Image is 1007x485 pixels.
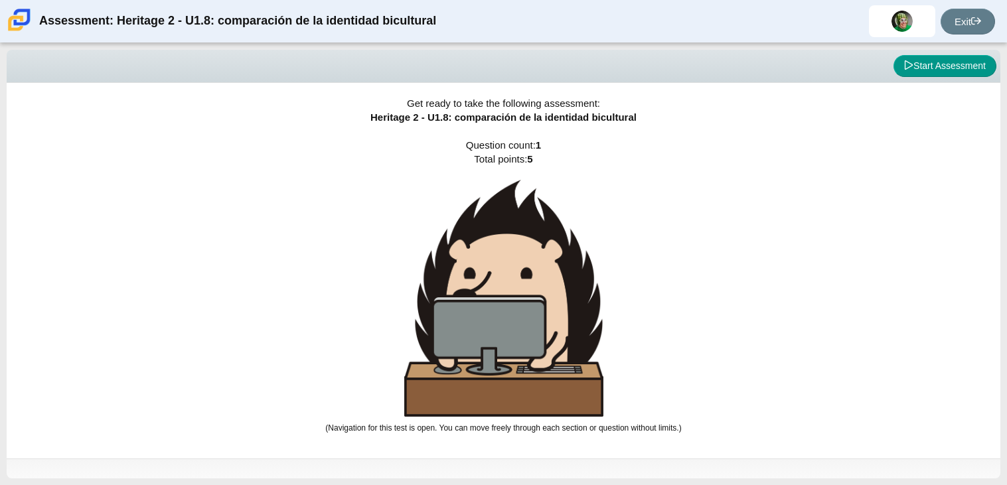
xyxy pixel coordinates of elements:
[5,6,33,34] img: Carmen School of Science & Technology
[5,25,33,36] a: Carmen School of Science & Technology
[325,423,681,433] small: (Navigation for this test is open. You can move freely through each section or question without l...
[536,139,541,151] b: 1
[39,5,436,37] div: Assessment: Heritage 2 - U1.8: comparación de la identidad bicultural
[891,11,913,32] img: jadrian.cardonadur.5P1d0v
[941,9,995,35] a: Exit
[325,139,681,433] span: Question count: Total points:
[527,153,532,165] b: 5
[407,98,600,109] span: Get ready to take the following assessment:
[893,55,996,78] button: Start Assessment
[370,111,637,123] span: Heritage 2 - U1.8: comparación de la identidad bicultural
[404,180,603,417] img: hedgehog-behind-computer-large.png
